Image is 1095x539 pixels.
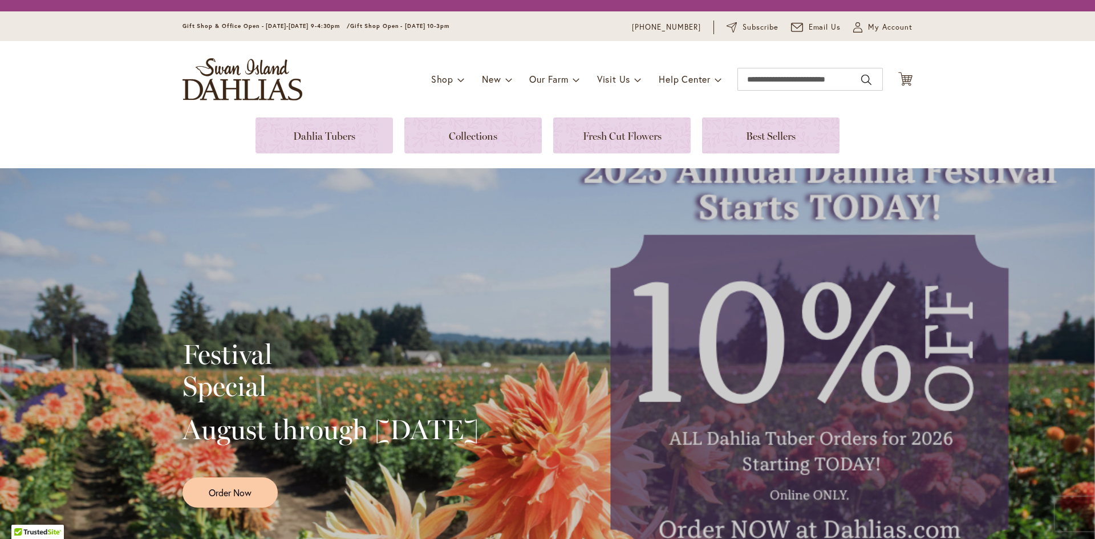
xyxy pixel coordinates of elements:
span: Gift Shop Open - [DATE] 10-3pm [350,22,449,30]
span: Gift Shop & Office Open - [DATE]-[DATE] 9-4:30pm / [182,22,350,30]
a: Subscribe [727,22,778,33]
span: Subscribe [743,22,778,33]
a: Email Us [791,22,841,33]
button: Search [861,71,871,89]
span: My Account [868,22,912,33]
span: New [482,73,501,85]
button: My Account [853,22,912,33]
a: store logo [182,58,302,100]
a: Order Now [182,477,278,508]
span: Visit Us [597,73,630,85]
span: Shop [431,73,453,85]
span: Help Center [659,73,711,85]
span: Order Now [209,486,252,499]
a: [PHONE_NUMBER] [632,22,701,33]
span: Email Us [809,22,841,33]
span: Our Farm [529,73,568,85]
h2: August through [DATE] [182,414,478,445]
h2: Festival Special [182,338,478,402]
